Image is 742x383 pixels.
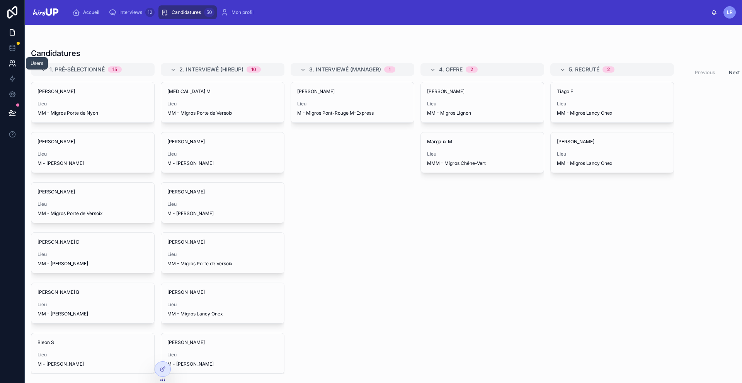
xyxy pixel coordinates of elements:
[439,66,463,73] span: 4. Offre
[427,101,538,107] span: Lieu
[112,66,117,73] div: 15
[167,110,278,116] span: MM - Migros Porte de Versoix
[145,8,155,17] div: 12
[83,9,99,15] span: Accueil
[231,9,254,15] span: Mon profil
[179,66,243,73] span: 2. Interviewé (HireUp)
[427,160,538,166] span: MMM - Migros Chêne-Vert
[37,251,148,258] span: Lieu
[106,5,157,19] a: Interviews12
[167,139,278,145] span: [PERSON_NAME]
[37,361,148,367] span: M - [PERSON_NAME]
[569,66,599,73] span: 5. Recruté
[557,160,667,166] span: MM - Migros Lancy Onex
[37,110,148,116] span: MM - Migros Porte de Nyon
[167,239,278,245] span: [PERSON_NAME]
[31,6,60,19] img: App logo
[427,139,538,145] span: Margaux M
[49,66,105,73] span: 1. Pré-sélectionné
[37,160,148,166] span: M - [PERSON_NAME]
[167,339,278,346] span: [PERSON_NAME]
[727,9,733,15] span: LR
[297,110,408,116] span: M - Migros Pont-Rouge M-Express
[167,151,278,157] span: Lieu
[167,302,278,308] span: Lieu
[37,151,148,157] span: Lieu
[167,101,278,107] span: Lieu
[172,9,201,15] span: Candidatures
[427,88,538,95] span: [PERSON_NAME]
[218,5,259,19] a: Mon profil
[37,189,148,195] span: [PERSON_NAME]
[557,88,667,95] span: Tiago F
[167,88,278,95] span: [MEDICAL_DATA] M
[70,5,105,19] a: Accueil
[31,60,43,66] div: Users
[66,4,711,21] div: scrollable content
[37,289,148,295] span: [PERSON_NAME] B
[167,189,278,195] span: [PERSON_NAME]
[167,210,278,217] span: M - [PERSON_NAME]
[37,311,148,317] span: MM - [PERSON_NAME]
[470,66,473,73] div: 2
[37,88,148,95] span: [PERSON_NAME]
[297,88,408,95] span: [PERSON_NAME]
[607,66,610,73] div: 2
[389,66,391,73] div: 1
[297,101,408,107] span: Lieu
[251,66,256,73] div: 10
[158,5,217,19] a: Candidatures50
[557,139,667,145] span: [PERSON_NAME]
[37,139,148,145] span: [PERSON_NAME]
[167,361,278,367] span: M - [PERSON_NAME]
[167,160,278,166] span: M - [PERSON_NAME]
[427,151,538,157] span: Lieu
[167,311,278,317] span: MM - Migros Lancy Onex
[167,352,278,358] span: Lieu
[119,9,142,15] span: Interviews
[204,8,214,17] div: 50
[309,66,381,73] span: 3. Interviewé (Manager)
[37,261,148,267] span: MM - [PERSON_NAME]
[37,302,148,308] span: Lieu
[37,352,148,358] span: Lieu
[167,261,278,267] span: MM - Migros Porte de Versoix
[37,101,148,107] span: Lieu
[31,48,80,59] h1: Candidatures
[167,251,278,258] span: Lieu
[167,289,278,295] span: [PERSON_NAME]
[37,339,148,346] span: Bleon S
[37,239,148,245] span: [PERSON_NAME] D
[427,110,538,116] span: MM - Migros Lignon
[37,201,148,207] span: Lieu
[37,210,148,217] span: MM - Migros Porte de Versoix
[557,101,667,107] span: Lieu
[167,201,278,207] span: Lieu
[557,151,667,157] span: Lieu
[557,110,667,116] span: MM - Migros Lancy Onex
